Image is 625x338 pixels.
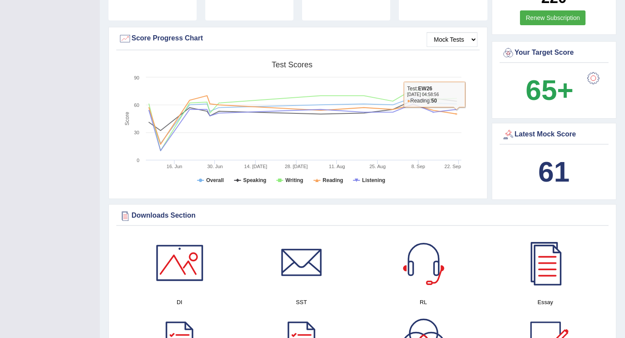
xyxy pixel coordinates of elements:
[134,103,139,108] text: 60
[362,177,385,183] tspan: Listening
[329,164,345,169] tspan: 11. Aug
[502,128,607,141] div: Latest Mock Score
[286,177,303,183] tspan: Writing
[244,164,267,169] tspan: 14. [DATE]
[123,298,236,307] h4: DI
[272,60,312,69] tspan: Test scores
[134,75,139,80] text: 90
[538,156,569,188] b: 61
[367,298,480,307] h4: RL
[285,164,308,169] tspan: 28. [DATE]
[118,32,477,45] div: Score Progress Chart
[489,298,602,307] h4: Essay
[118,209,606,222] div: Downloads Section
[124,112,130,126] tspan: Score
[322,177,343,183] tspan: Reading
[520,10,586,25] a: Renew Subscription
[245,298,358,307] h4: SST
[206,177,224,183] tspan: Overall
[167,164,182,169] tspan: 16. Jun
[134,130,139,135] text: 30
[502,46,607,60] div: Your Target Score
[207,164,223,169] tspan: 30. Jun
[444,164,461,169] tspan: 22. Sep
[526,74,573,106] b: 65+
[369,164,385,169] tspan: 25. Aug
[411,164,425,169] tspan: 8. Sep
[137,158,139,163] text: 0
[243,177,266,183] tspan: Speaking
